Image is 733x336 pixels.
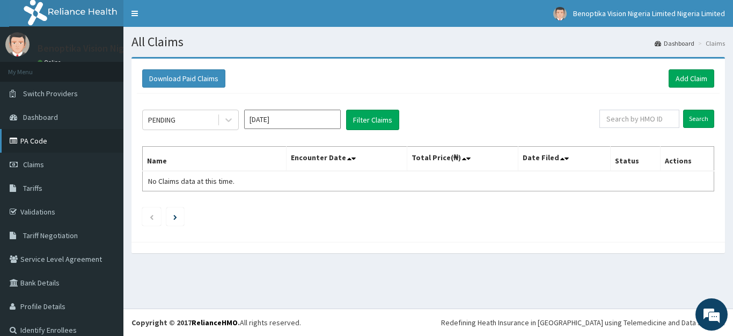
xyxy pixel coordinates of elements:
[244,110,341,129] input: Select Month and Year
[38,44,239,53] p: Benoptika Vision Nigeria Limited Nigeria Limited
[695,39,725,48] li: Claims
[38,59,63,66] a: Online
[23,183,42,193] span: Tariffs
[23,231,78,240] span: Tariff Negotiation
[611,147,661,171] th: Status
[287,147,407,171] th: Encounter Date
[599,110,679,128] input: Search by HMO ID
[131,318,240,327] strong: Copyright © 2017 .
[518,147,611,171] th: Date Filed
[346,110,399,130] button: Filter Claims
[173,212,177,221] a: Next page
[192,318,238,327] a: RelianceHMO
[655,39,694,48] a: Dashboard
[23,89,78,98] span: Switch Providers
[441,317,725,328] div: Redefining Heath Insurance in [GEOGRAPHIC_DATA] using Telemedicine and Data Science!
[142,69,225,88] button: Download Paid Claims
[23,160,44,169] span: Claims
[143,147,287,171] th: Name
[131,35,725,49] h1: All Claims
[573,9,725,18] span: Benoptika Vision Nigeria Limited Nigeria Limited
[23,112,58,122] span: Dashboard
[149,212,154,221] a: Previous page
[5,32,30,56] img: User Image
[683,110,714,128] input: Search
[660,147,714,171] th: Actions
[148,176,234,186] span: No Claims data at this time.
[553,7,567,20] img: User Image
[148,115,175,125] div: PENDING
[407,147,518,171] th: Total Price(₦)
[669,69,714,88] a: Add Claim
[123,309,733,336] footer: All rights reserved.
